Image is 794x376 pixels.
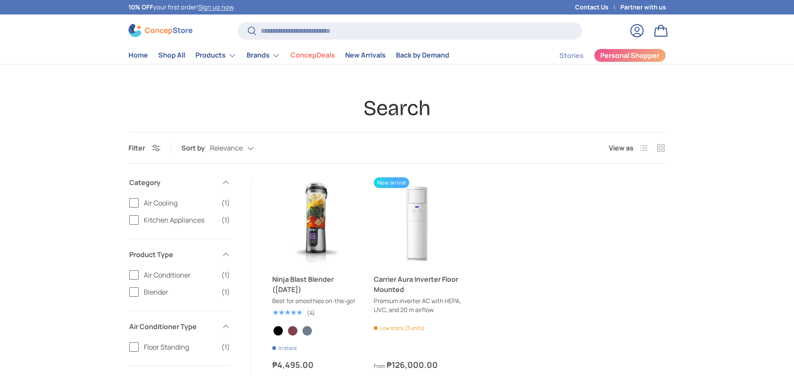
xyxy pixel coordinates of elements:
[129,249,216,260] span: Product Type
[345,47,386,64] a: New Arrivals
[272,177,361,266] a: Ninja Blast Blender (BC151)
[221,215,230,225] span: (1)
[128,3,153,11] strong: 10% OFF
[210,144,243,152] span: Relevance
[129,311,230,342] summary: Air Conditioner Type
[291,47,335,64] a: ConcepDeals
[221,342,230,352] span: (1)
[158,47,185,64] a: Shop All
[210,141,271,156] button: Relevance
[374,177,462,266] a: Carrier Aura Inverter Floor Mounted
[374,274,462,295] a: Carrier Aura Inverter Floor Mounted
[190,47,241,64] summary: Products
[144,287,216,297] span: Blender
[221,198,230,208] span: (1)
[144,342,216,352] span: Floor Standing
[241,47,285,64] summary: Brands
[128,3,235,12] p: your first order! .
[128,24,192,37] img: ConcepStore
[195,47,236,64] a: Products
[128,143,160,153] button: Filter
[144,198,216,208] span: Air Cooling
[539,47,666,64] nav: Secondary
[129,177,216,188] span: Category
[129,167,230,198] summary: Category
[272,274,361,295] a: Ninja Blast Blender ([DATE])
[575,3,620,12] a: Contact Us
[129,239,230,270] summary: Product Type
[559,47,584,64] a: Stories
[594,49,666,62] a: Personal Shopper
[128,143,145,153] span: Filter
[128,95,666,121] h1: Search
[609,143,634,153] span: View as
[128,47,148,64] a: Home
[374,177,409,188] span: New arrival
[600,52,659,59] span: Personal Shopper
[181,143,210,153] label: Sort by
[221,287,230,297] span: (1)
[144,270,216,280] span: Air Conditioner
[396,47,449,64] a: Back by Demand
[247,47,280,64] a: Brands
[144,215,216,225] span: Kitchen Appliances
[128,47,449,64] nav: Primary
[221,270,230,280] span: (1)
[620,3,666,12] a: Partner with us
[129,321,216,332] span: Air Conditioner Type
[198,3,233,11] a: Sign up now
